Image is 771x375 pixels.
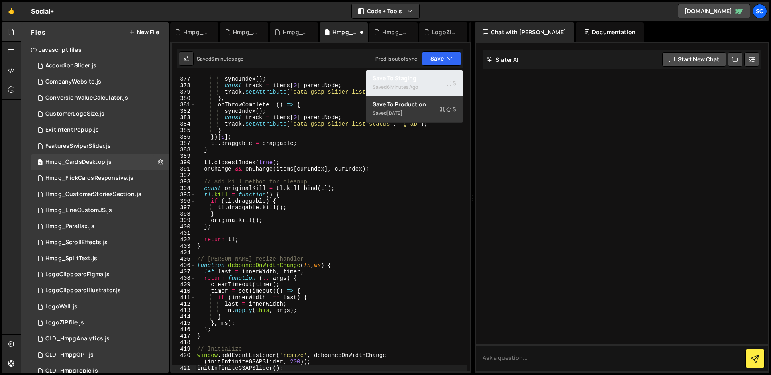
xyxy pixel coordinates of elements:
[172,147,196,153] div: 388
[172,262,196,269] div: 406
[31,28,45,37] h2: Files
[45,126,99,134] div: ExitIntentPopUp.js
[45,287,121,294] div: LogoClipboardIllustrator.js
[45,94,128,102] div: ConversionValueCalculator.js
[432,28,458,36] div: LogoZIPfile.js
[45,239,108,246] div: Hmpg_ScrollEffects.js
[31,106,169,122] div: 15116/40353.js
[31,154,169,170] div: 15116/47106.js
[172,281,196,288] div: 409
[172,82,196,89] div: 378
[31,170,169,186] div: Hmpg_FlickCardsResponsive.js
[172,236,196,243] div: 402
[172,333,196,339] div: 417
[45,110,104,118] div: CustomerLogoSize.js
[172,166,196,172] div: 391
[753,4,767,18] div: So
[373,74,456,82] div: Save to Staging
[45,78,101,86] div: CompanyWebsite.js
[2,2,21,21] a: 🤙
[45,159,112,166] div: Hmpg_CardsDesktop.js
[373,108,456,118] div: Saved
[172,198,196,204] div: 396
[45,62,96,69] div: AccordionSlider.js
[31,251,169,267] div: 15116/47767.js
[172,307,196,314] div: 413
[21,42,169,58] div: Javascript files
[172,172,196,179] div: 392
[172,134,196,140] div: 386
[387,110,402,116] div: [DATE]
[31,283,169,299] div: 15116/42838.js
[172,95,196,102] div: 380
[45,255,97,262] div: Hmpg_SplitText.js
[31,315,169,331] div: 15116/47009.js
[172,211,196,217] div: 398
[31,186,169,202] div: 15116/47900.js
[45,319,84,326] div: LogoZIPfile.js
[172,230,196,236] div: 401
[373,82,456,92] div: Saved
[172,108,196,114] div: 382
[31,234,169,251] div: 15116/47945.js
[172,352,196,365] div: 420
[31,331,169,347] div: 15116/40702.js
[172,346,196,352] div: 419
[45,351,94,359] div: OLD_HmpgGPT.js
[382,28,408,36] div: Hmpg_FlickCardsResponsive.js
[440,105,456,113] span: S
[172,339,196,346] div: 418
[172,114,196,121] div: 383
[172,153,196,159] div: 389
[31,202,169,218] div: 15116/47872.js
[375,55,417,62] div: Prod is out of sync
[662,52,726,67] button: Start new chat
[172,256,196,262] div: 405
[172,320,196,326] div: 415
[183,28,209,36] div: Hmpg_Parallax.js
[172,89,196,95] div: 379
[172,243,196,249] div: 403
[172,326,196,333] div: 416
[172,365,196,371] div: 421
[172,179,196,185] div: 393
[172,224,196,230] div: 400
[197,55,243,62] div: Saved
[387,84,418,90] div: 6 minutes ago
[31,90,169,106] div: 15116/40946.js
[172,314,196,320] div: 414
[172,192,196,198] div: 395
[172,140,196,147] div: 387
[172,294,196,301] div: 411
[366,96,463,122] button: Save to ProductionS Saved[DATE]
[172,275,196,281] div: 408
[172,249,196,256] div: 404
[172,204,196,211] div: 397
[45,191,141,198] div: Hmpg_CustomerStoriesSection.js
[487,56,519,63] h2: Slater AI
[366,70,463,96] button: Save to StagingS Saved6 minutes ago
[576,22,644,42] div: Documentation
[45,335,110,342] div: OLD_HmpgAnalytics.js
[45,271,110,278] div: LogoClipboardFigma.js
[31,122,169,138] div: 15116/40766.js
[45,367,98,375] div: OLD_HmpgTopic.js
[172,301,196,307] div: 412
[172,76,196,82] div: 377
[283,28,308,36] div: Hmpg_SplitText.js
[31,218,169,234] div: 15116/47892.js
[45,223,94,230] div: Hmpg_Parallax.js
[422,51,461,66] button: Save
[31,299,169,315] div: 15116/46100.js
[31,267,169,283] div: 15116/40336.js
[172,121,196,127] div: 384
[373,100,456,108] div: Save to Production
[31,74,169,90] div: 15116/40349.js
[172,127,196,134] div: 385
[31,58,169,74] div: 15116/41115.js
[211,55,243,62] div: 6 minutes ago
[172,269,196,275] div: 407
[38,160,43,166] span: 1
[45,143,111,150] div: FeaturesSwiperSlider.js
[446,79,456,87] span: S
